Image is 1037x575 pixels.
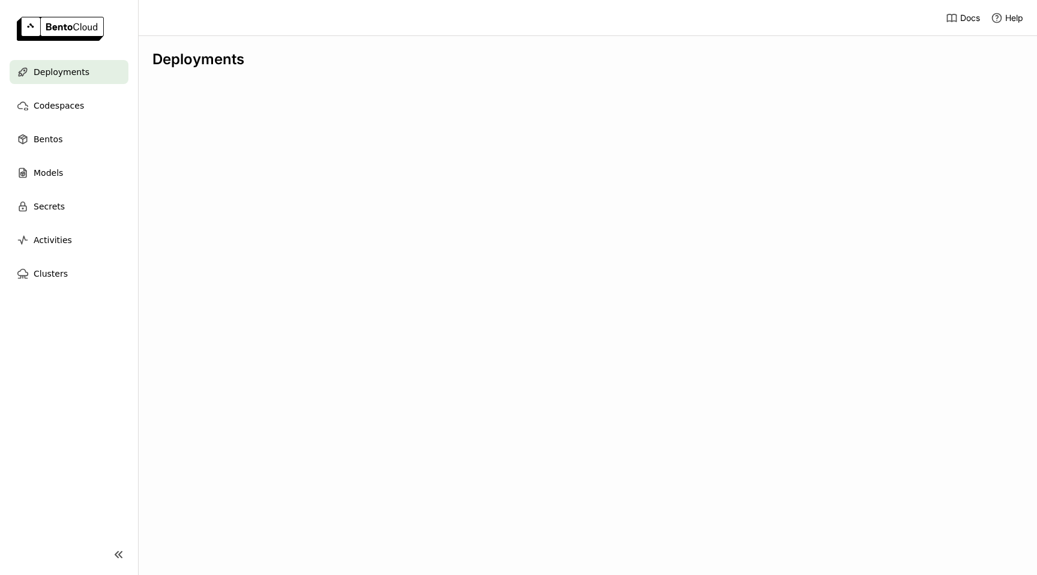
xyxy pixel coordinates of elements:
a: Clusters [10,262,128,286]
span: Bentos [34,132,62,146]
span: Deployments [34,65,89,79]
a: Bentos [10,127,128,151]
span: Activities [34,233,72,247]
span: Secrets [34,199,65,214]
span: Models [34,166,63,180]
span: Help [1005,13,1023,23]
a: Docs [946,12,980,24]
div: Help [991,12,1023,24]
div: Deployments [152,50,1023,68]
img: logo [17,17,104,41]
span: Clusters [34,266,68,281]
span: Codespaces [34,98,84,113]
a: Secrets [10,194,128,218]
a: Activities [10,228,128,252]
span: Docs [960,13,980,23]
a: Models [10,161,128,185]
